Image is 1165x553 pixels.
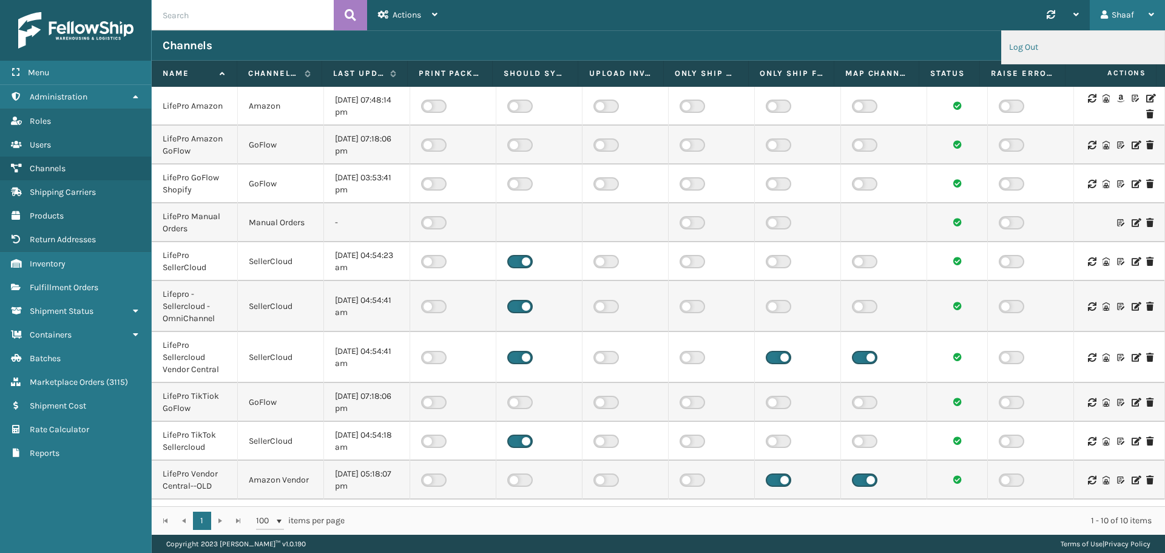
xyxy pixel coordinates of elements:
i: Sync [1088,94,1095,103]
td: GoFlow [238,383,324,422]
td: GoFlow [238,165,324,203]
i: Warehouse Codes [1103,180,1110,188]
i: Warehouse Codes [1103,302,1110,311]
td: [DATE] 04:54:41 am [324,332,410,383]
td: [DATE] 04:54:23 am [324,242,410,281]
i: Delete [1146,353,1153,362]
i: Amazon Templates [1117,94,1124,103]
i: Warehouse Codes [1103,476,1110,484]
div: LifePro Vendor Central--OLD [163,468,226,492]
div: LifePro GoFlow Shopify [163,172,226,196]
label: Only Ship from Required Warehouse [760,68,823,79]
i: Delete [1146,398,1153,407]
span: 100 [256,515,274,527]
a: Terms of Use [1061,540,1103,548]
span: Shipment Status [30,306,93,316]
td: [DATE] 07:48:14 pm [324,87,410,126]
span: Actions [1069,63,1153,83]
i: Channel sync succeeded. [953,353,962,361]
i: Channel sync succeeded. [953,179,962,188]
img: logo [18,12,133,49]
i: Customize Label [1117,437,1124,446]
i: Delete [1146,141,1153,149]
div: LifePro Sellercloud Vendor Central [163,339,226,376]
div: 1 - 10 of 10 items [362,515,1152,527]
i: Delete [1146,476,1153,484]
td: [DATE] 03:53:41 pm [324,165,410,203]
a: Privacy Policy [1104,540,1150,548]
td: SellerCloud [238,281,324,332]
i: Warehouse Codes [1103,257,1110,266]
div: LifePro Manual Orders [163,211,226,235]
td: SellerCloud [238,422,324,461]
label: Only Ship using Required Carrier Service [675,68,738,79]
i: Edit [1146,94,1153,103]
li: Log Out [1002,31,1164,64]
i: Warehouse Codes [1103,437,1110,446]
i: Delete [1146,302,1153,311]
i: Sync [1088,398,1095,407]
span: Shipment Cost [30,401,86,411]
td: GoFlow [238,126,324,165]
span: Batches [30,353,61,364]
i: Warehouse Codes [1103,141,1110,149]
span: items per page [256,512,345,530]
i: Edit [1132,353,1139,362]
i: Customize Label [1132,94,1139,103]
i: Sync [1088,257,1095,266]
td: [DATE] 07:18:06 pm [324,383,410,422]
i: Sync [1088,141,1095,149]
i: Warehouse Codes [1103,398,1110,407]
i: Channel sync succeeded. [953,101,962,110]
i: Customize Label [1117,180,1124,188]
i: Delete [1146,180,1153,188]
td: Manual Orders [238,203,324,242]
i: Customize Label [1117,141,1124,149]
label: Should Sync [504,68,567,79]
i: Edit [1132,398,1139,407]
i: Edit [1132,302,1139,311]
span: Menu [28,67,49,78]
td: Amazon Vendor [238,461,324,500]
span: Shipping Carriers [30,187,96,197]
label: Name [163,68,214,79]
i: Edit [1132,180,1139,188]
label: Map Channel Service [845,68,908,79]
span: Channels [30,163,66,174]
label: Channel Type [248,68,299,79]
i: Delete [1146,257,1153,266]
span: Reports [30,448,59,458]
i: Sync [1088,302,1095,311]
span: Marketplace Orders [30,377,104,387]
span: Rate Calculator [30,424,89,435]
i: Sync [1088,476,1095,484]
span: Return Addresses [30,234,96,245]
i: Sync [1088,437,1095,446]
i: Channel sync succeeded. [953,398,962,406]
i: Customize Label [1117,302,1124,311]
span: ( 3115 ) [106,377,128,387]
label: Status [930,68,968,79]
i: Edit [1132,219,1139,227]
div: LifePro TikTok Sellercloud [163,429,226,453]
span: Actions [393,10,421,20]
td: SellerCloud [238,332,324,383]
span: Users [30,140,51,150]
i: Channel sync succeeded. [953,302,962,310]
td: [DATE] 04:54:41 am [324,281,410,332]
i: Edit [1132,437,1139,446]
span: Roles [30,116,51,126]
a: 1 [193,512,211,530]
i: Sync [1088,180,1095,188]
i: Channel sync succeeded. [953,140,962,149]
td: Amazon [238,87,324,126]
div: LifePro Amazon GoFlow [163,133,226,157]
i: Warehouse Codes [1103,353,1110,362]
i: Delete [1146,110,1153,118]
label: Raise Error On Related FO [991,68,1054,79]
td: - [324,203,410,242]
p: Copyright 2023 [PERSON_NAME]™ v 1.0.190 [166,535,306,553]
i: Warehouse Codes [1103,94,1110,103]
div: LifePro TikTiok GoFlow [163,390,226,415]
td: SellerCloud [238,242,324,281]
